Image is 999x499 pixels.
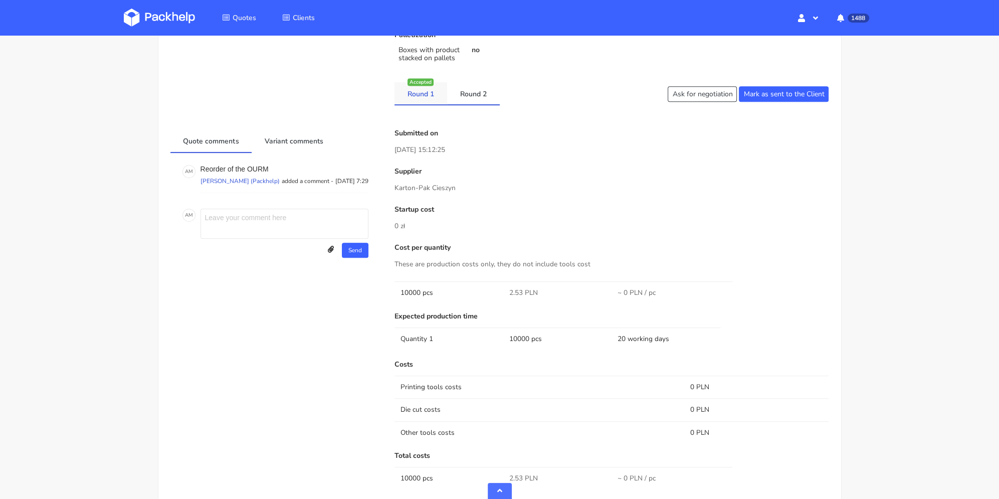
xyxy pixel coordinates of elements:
img: Dashboard [124,9,195,27]
button: Mark as sent to the Client [739,86,829,102]
span: ~ 0 PLN / pc [618,473,656,483]
p: Expected production time [394,312,829,320]
a: Quotes [210,9,268,27]
p: Cost per quantity [394,244,829,252]
span: 1488 [848,14,869,23]
span: 2.53 PLN [509,473,537,483]
p: [PERSON_NAME] (Packhelp) [201,177,280,185]
td: 20 working days [612,327,720,350]
span: 2.53 PLN [509,288,537,298]
p: Reorder of the OURM [201,165,368,173]
p: Startup cost [394,206,829,214]
p: 0 zł [394,221,829,232]
p: Costs [394,361,829,369]
span: M [188,165,193,178]
a: Quote comments [170,129,252,151]
td: 0 PLN [684,398,829,421]
p: Total costs [394,452,829,460]
span: Clients [293,13,315,23]
td: Die cut costs [394,398,684,421]
p: [DATE] 15:12:25 [394,144,829,155]
p: no [472,46,605,54]
td: 10000 pcs [394,281,503,304]
p: Supplier [394,168,829,176]
a: Round 1 [394,82,447,104]
button: Send [342,243,368,258]
div: Accepted [408,79,434,86]
td: Other tools costs [394,421,684,444]
p: [DATE] 7:29 [335,177,368,185]
td: 0 PLN [684,421,829,444]
p: Boxes with product stacked on pallets [398,46,460,62]
p: added a comment - [280,177,335,185]
a: Round 2 [447,82,500,104]
td: 10000 pcs [503,327,612,350]
p: Karton-Pak Cieszyn [394,183,829,194]
button: 1488 [829,9,875,27]
a: Variant comments [252,129,336,151]
p: These are production costs only, they do not include tools cost [394,259,829,270]
span: Quotes [233,13,256,23]
td: 0 PLN [684,376,829,398]
button: Ask for negotiation [668,86,737,102]
td: Quantity 1 [394,327,503,350]
span: M [188,209,193,222]
td: 10000 pcs [394,467,503,489]
td: Printing tools costs [394,376,684,398]
p: Submitted on [394,129,829,137]
p: Palletization [394,31,605,39]
span: ~ 0 PLN / pc [618,288,656,298]
a: Clients [270,9,327,27]
span: A [185,209,188,222]
span: A [185,165,188,178]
